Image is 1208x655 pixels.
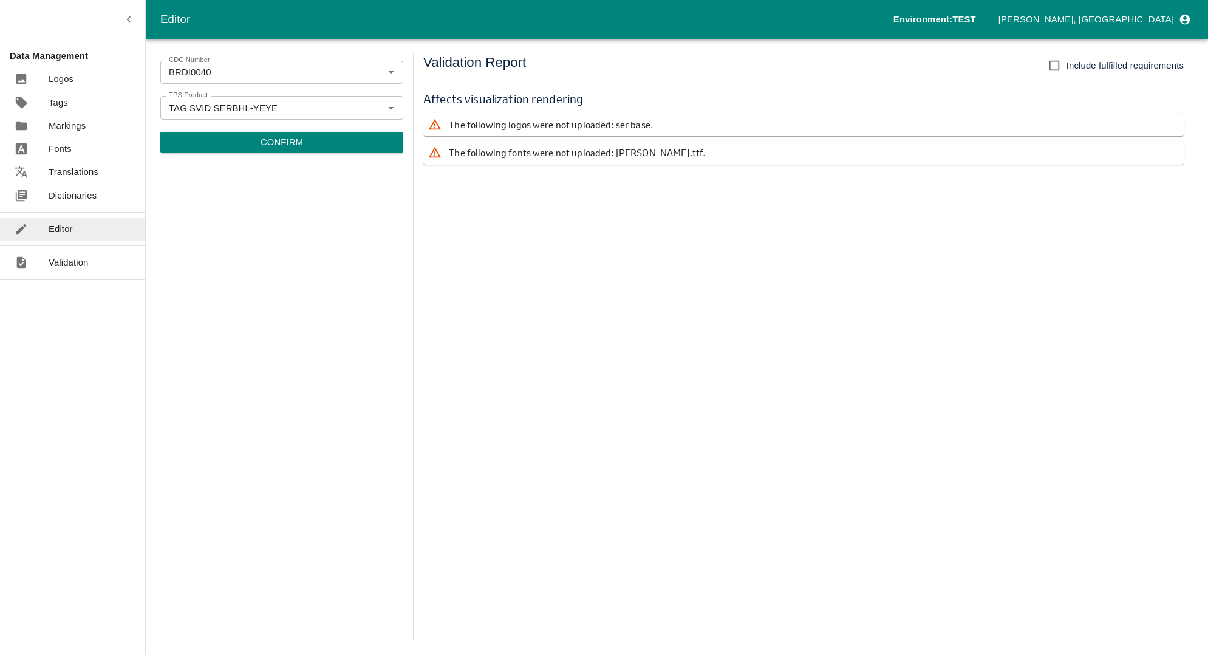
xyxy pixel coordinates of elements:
[449,118,653,131] p: The following logos were not uploaded: ser base.
[10,49,145,63] p: Data Management
[1066,59,1184,72] span: Include fulfilled requirements
[49,189,97,202] p: Dictionaries
[160,132,403,153] button: Confirm
[49,256,89,269] p: Validation
[383,100,399,115] button: Open
[160,10,893,29] div: Editor
[49,119,86,132] p: Markings
[994,9,1193,30] button: profile
[49,96,68,109] p: Tags
[169,55,210,65] label: CDC Number
[49,72,73,86] p: Logos
[998,13,1174,26] p: [PERSON_NAME], [GEOGRAPHIC_DATA]
[169,91,208,100] label: TPS Product
[423,90,1184,108] h6: Affects visualization rendering
[261,135,303,149] p: Confirm
[423,53,526,78] h5: Validation Report
[449,146,705,159] p: The following fonts were not uploaded: [PERSON_NAME].ttf.
[49,165,98,179] p: Translations
[383,64,399,80] button: Open
[49,142,72,156] p: Fonts
[893,13,976,26] p: Environment: TEST
[49,222,73,236] p: Editor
